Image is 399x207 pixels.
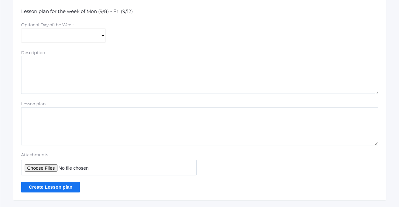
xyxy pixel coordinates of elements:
label: Optional Day of the Week [21,22,74,27]
input: Create Lesson plan [21,182,80,192]
span: Lesson plan for the week of Mon (9/8) - Fri (9/12) [21,8,133,14]
label: Lesson plan [21,101,46,106]
label: Description [21,50,45,55]
label: Attachments [21,152,197,158]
